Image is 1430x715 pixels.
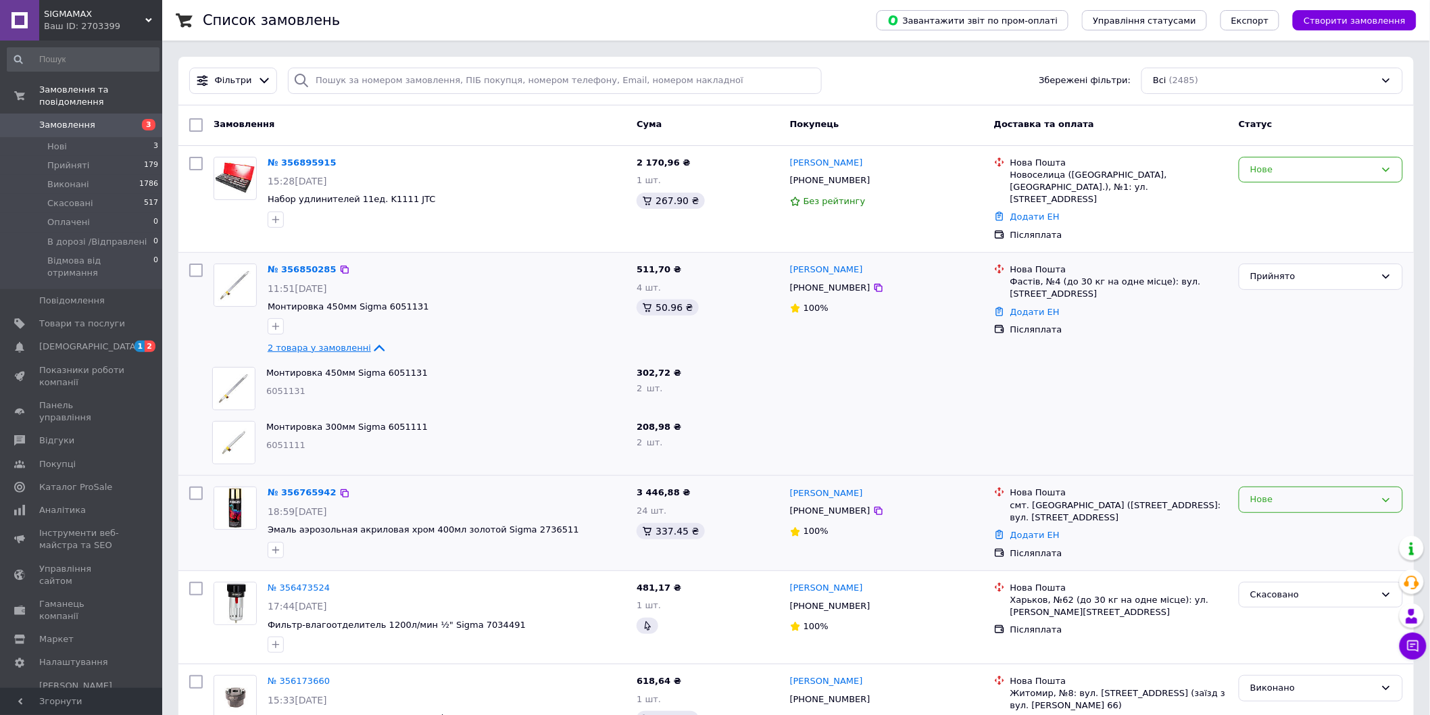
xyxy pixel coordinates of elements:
[39,598,125,622] span: Гаманець компанії
[268,676,330,686] a: № 356173660
[213,368,255,410] img: Фото товару
[266,440,305,450] span: 6051111
[637,264,681,274] span: 511,70 ₴
[1231,16,1269,26] span: Експорт
[39,481,112,493] span: Каталог ProSale
[1010,212,1060,222] a: Додати ЕН
[145,341,155,352] span: 2
[1250,588,1375,602] div: Скасовано
[637,193,704,209] div: 267.90 ₴
[1010,276,1228,300] div: Фастів, №4 (до 30 кг на одне місце): вул. [STREET_ADDRESS]
[1279,15,1416,25] a: Створити замовлення
[1010,499,1228,524] div: смт. [GEOGRAPHIC_DATA] ([STREET_ADDRESS]: вул. [STREET_ADDRESS]
[787,502,873,520] div: [PHONE_NUMBER]
[47,255,153,279] span: Відмова від отримання
[790,582,863,595] a: [PERSON_NAME]
[144,159,158,172] span: 179
[268,343,371,353] span: 2 товара у замовленні
[790,264,863,276] a: [PERSON_NAME]
[214,264,257,307] a: Фото товару
[1010,307,1060,317] a: Додати ЕН
[214,119,274,129] span: Замовлення
[39,435,74,447] span: Відгуки
[790,119,839,129] span: Покупець
[637,422,681,432] span: 208,98 ₴
[268,343,387,353] a: 2 товара у замовленні
[1039,74,1131,87] span: Збережені фільтри:
[266,422,428,432] a: Монтировка 300мм Sigma 6051111
[268,601,327,612] span: 17:44[DATE]
[1400,633,1427,660] button: Чат з покупцем
[203,12,340,28] h1: Список замовлень
[790,675,863,688] a: [PERSON_NAME]
[637,694,661,704] span: 1 шт.
[134,341,145,352] span: 1
[1250,681,1375,695] div: Виконано
[39,504,86,516] span: Аналітика
[214,487,257,530] a: Фото товару
[804,303,829,313] span: 100%
[787,279,873,297] div: [PHONE_NUMBER]
[1010,594,1228,618] div: Харьков, №62 (до 30 кг на одне місце): ул. [PERSON_NAME][STREET_ADDRESS]
[1169,75,1198,85] span: (2485)
[637,175,661,185] span: 1 шт.
[47,216,90,228] span: Оплачені
[215,74,252,87] span: Фільтри
[7,47,159,72] input: Пошук
[268,583,330,593] a: № 356473524
[144,197,158,209] span: 517
[877,10,1068,30] button: Завантажити звіт по пром-оплаті
[804,621,829,631] span: 100%
[39,364,125,389] span: Показники роботи компанії
[214,157,257,200] a: Фото товару
[268,301,429,312] span: Монтировка 450мм Sigma 6051131
[637,299,698,316] div: 50.96 ₴
[153,216,158,228] span: 0
[44,8,145,20] span: SIGMAMAX
[637,119,662,129] span: Cума
[214,583,256,624] img: Фото товару
[1250,493,1375,507] div: Нове
[790,157,863,170] a: [PERSON_NAME]
[1250,163,1375,177] div: Нове
[214,264,256,306] img: Фото товару
[637,676,681,686] span: 618,64 ₴
[47,141,67,153] span: Нові
[47,159,89,172] span: Прийняті
[1153,74,1166,87] span: Всі
[1010,687,1228,712] div: Житомир, №8: вул. [STREET_ADDRESS] (заїзд з вул. [PERSON_NAME] 66)
[787,172,873,189] div: [PHONE_NUMBER]
[790,487,863,500] a: [PERSON_NAME]
[214,487,256,529] img: Фото товару
[1010,157,1228,169] div: Нова Пошта
[268,157,337,168] a: № 356895915
[139,178,158,191] span: 1786
[153,141,158,153] span: 3
[268,620,526,630] a: Фильтр-влагоотделитель 1200л/мин ½" Sigma 7034491
[268,487,337,497] a: № 356765942
[268,524,579,535] a: Эмаль аэрозольная акриловая хром 400мл золотой Sigma 2736511
[266,368,428,378] a: Монтировка 450мм Sigma 6051131
[39,295,105,307] span: Повідомлення
[268,176,327,187] span: 15:28[DATE]
[214,582,257,625] a: Фото товару
[39,458,76,470] span: Покупці
[1010,487,1228,499] div: Нова Пошта
[887,14,1058,26] span: Завантажити звіт по пром-оплаті
[804,196,866,206] span: Без рейтингу
[637,583,681,593] span: 481,17 ₴
[268,506,327,517] span: 18:59[DATE]
[637,157,690,168] span: 2 170,96 ₴
[804,526,829,536] span: 100%
[39,527,125,551] span: Інструменти веб-майстра та SEO
[214,161,256,195] img: Фото товару
[268,264,337,274] a: № 356850285
[637,600,661,610] span: 1 шт.
[47,197,93,209] span: Скасовані
[153,255,158,279] span: 0
[637,282,661,293] span: 4 шт.
[1239,119,1273,129] span: Статус
[268,283,327,294] span: 11:51[DATE]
